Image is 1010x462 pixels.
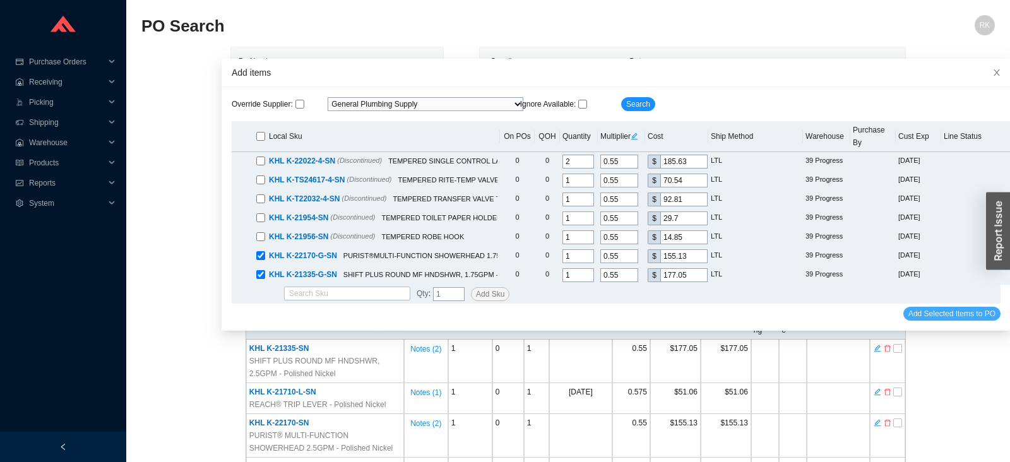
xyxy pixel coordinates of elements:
td: 0 [500,190,535,209]
span: Shipping [29,112,105,133]
button: delete [883,417,892,426]
td: 1 [448,414,492,458]
td: LTL [708,209,803,228]
span: PURIST®MULTI-FUNCTION SHOWERHEAD 1.75GPM - Polished Nickel [343,252,570,259]
span: Qty [417,289,429,298]
span: RK [980,15,990,35]
th: Cust Exp [896,121,941,152]
td: [DATE] [896,228,941,247]
div: Add items [232,66,1001,80]
span: Warehouse [29,133,105,153]
td: 0 [535,266,560,285]
td: $51.06 [701,383,751,414]
td: 39 Progress [803,247,850,266]
td: 0 [535,228,560,247]
span: KHL K-22170-SN [249,418,309,427]
td: LTL [708,171,803,190]
th: Ship Method [708,121,803,152]
span: TEMPERED ROBE HOOK [381,233,464,240]
span: Local Sku [269,130,302,143]
div: $ [648,230,660,244]
td: 0 [535,247,560,266]
th: Warehouse [803,121,850,152]
td: 0 [500,171,535,190]
div: Po Number: [239,55,386,86]
td: $51.06 [650,383,701,414]
button: Notes (2) [410,342,442,351]
td: 1 [524,383,549,414]
td: 39 Progress [803,190,850,209]
td: LTL [708,190,803,209]
span: Override Supplier : [232,100,293,108]
span: edit [631,133,638,140]
span: KHL K-21956-SN [269,232,328,241]
td: [DATE] [896,266,941,285]
span: SHIFT PLUS ROUND MF HNDSHWR, 2.5GPM - Polished Nickel [249,355,401,380]
td: 0 [492,414,524,458]
i: (Discontinued) [337,157,382,164]
i: (Discontinued) [331,213,376,221]
th: Quantity [560,121,598,152]
td: [DATE] [896,171,941,190]
td: 0 [500,152,535,171]
td: 39 Progress [803,209,850,228]
button: Notes (1) [410,386,442,394]
button: delete [883,343,892,352]
td: 0 [535,152,560,171]
div: Multiplier [600,130,643,143]
td: [DATE] [896,152,941,171]
td: 1 [448,340,492,383]
span: Notes ( 1 ) [410,386,441,399]
div: Suppliers: [487,55,626,86]
span: KHL K-21335-SN [249,344,309,353]
span: Notes ( 2 ) [410,343,441,355]
span: edit [874,388,881,396]
input: Ignore Available: [578,100,587,109]
span: KHL K-T22032-4-SN [269,194,340,203]
span: Purchase Orders [29,52,105,72]
span: Ignore Available : [520,100,576,108]
span: System [29,193,105,213]
div: $ [648,192,660,206]
div: $ [648,249,660,263]
div: $ [648,211,660,225]
div: $ [648,268,660,282]
td: LTL [708,152,803,171]
span: Search [626,98,650,110]
td: 1 [524,414,549,458]
span: delete [884,344,891,353]
td: LTL [708,247,803,266]
span: TEMPERED RITE-TEMP VALVE TRIM [398,176,518,184]
td: 0.55 [612,340,650,383]
span: read [15,159,24,167]
td: 39 Progress [803,171,850,190]
td: 0 [500,266,535,285]
span: Add Selected Items to PO [908,307,995,320]
span: fund [15,179,24,187]
td: $155.13 [650,414,701,458]
i: (Discontinued) [347,175,392,183]
div: Dates: [626,55,765,86]
td: 0 [492,383,524,414]
td: LTL [708,228,803,247]
td: 0 [535,171,560,190]
td: 0 [535,209,560,228]
td: 39 Progress [803,266,850,285]
span: edit [874,344,881,353]
span: delete [884,388,891,396]
h2: PO Search [141,15,781,37]
button: edit [873,343,882,352]
span: KHL K-22170-G-SN [269,251,337,260]
span: TEMPERED TRANSFER VALVE TRIM [393,195,513,203]
span: Products [29,153,105,173]
td: $177.05 [701,340,751,383]
td: LTL [708,266,803,285]
span: delete [884,418,891,427]
button: edit [873,386,882,395]
td: 39 Progress [803,152,850,171]
span: left [59,443,67,451]
td: $155.13 [701,414,751,458]
th: QOH [535,121,560,152]
th: Cost [645,121,708,152]
input: Override Supplier: [295,100,304,109]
